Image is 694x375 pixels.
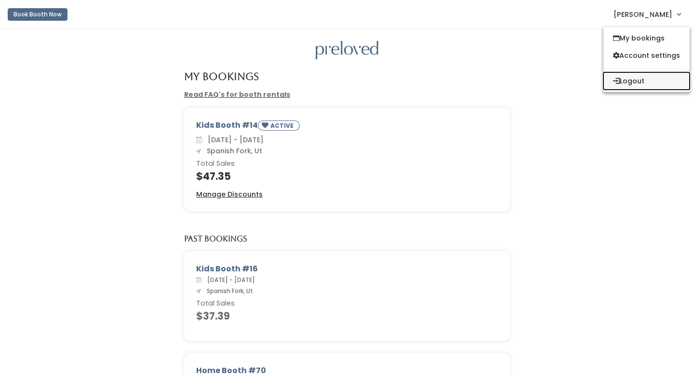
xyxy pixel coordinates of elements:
span: [DATE] - [DATE] [204,135,264,145]
a: My bookings [603,29,690,47]
h4: My Bookings [184,71,259,82]
span: Spanish Fork, Ut [203,146,262,156]
span: [DATE] - [DATE] [203,276,255,284]
span: Spanish Fork, Ut [203,287,253,295]
h6: Total Sales [196,160,498,168]
h4: $37.39 [196,310,498,321]
small: ACTIVE [270,121,295,130]
span: [PERSON_NAME] [614,9,672,20]
div: Kids Booth #14 [196,120,498,134]
button: Logout [603,72,690,90]
div: Kids Booth #16 [196,263,498,275]
img: preloved logo [316,41,378,60]
button: Book Booth Now [8,8,67,21]
h5: Past Bookings [184,235,247,243]
a: Read FAQ's for booth rentals [184,90,290,99]
a: [PERSON_NAME] [604,4,690,25]
h6: Total Sales [196,300,498,308]
a: Book Booth Now [8,4,67,25]
a: Manage Discounts [196,189,263,200]
a: Account settings [603,47,690,64]
u: Manage Discounts [196,189,263,199]
h4: $47.35 [196,171,498,182]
